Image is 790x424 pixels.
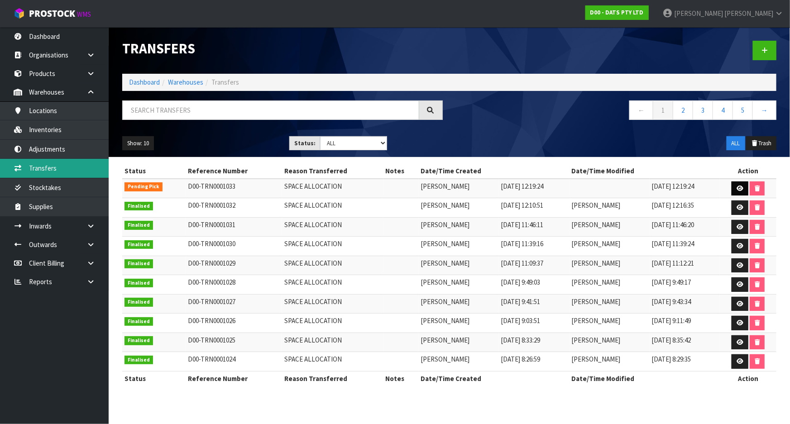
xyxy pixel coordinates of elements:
button: Trash [746,136,776,151]
td: [DATE] 9:43:34 [650,294,720,314]
td: [DATE] 9:49:17 [650,275,720,295]
td: [PERSON_NAME] [419,314,499,333]
td: [DATE] 8:29:35 [650,352,720,372]
td: [PERSON_NAME] [570,217,650,237]
td: [DATE] 11:39:16 [499,237,570,256]
th: Date/Time Created [419,164,570,178]
td: SPACE ALLOCATION [282,333,383,352]
a: 4 [713,100,733,120]
small: WMS [77,10,91,19]
td: [DATE] 12:10:51 [499,198,570,218]
th: Notes [383,164,419,178]
td: D00-TRN0001031 [186,217,282,237]
td: [PERSON_NAME] [570,352,650,372]
th: Date/Time Created [419,371,570,386]
td: [DATE] 9:11:49 [650,314,720,333]
a: 2 [673,100,693,120]
td: [DATE] 8:26:59 [499,352,570,372]
nav: Page navigation [456,100,777,123]
span: Finalised [124,240,153,249]
td: [DATE] 12:16:35 [650,198,720,218]
span: Finalised [124,356,153,365]
td: SPACE ALLOCATION [282,294,383,314]
th: Date/Time Modified [570,371,720,386]
span: [PERSON_NAME] [724,9,773,18]
td: [PERSON_NAME] [419,198,499,218]
td: [DATE] 11:46:11 [499,217,570,237]
a: → [752,100,776,120]
td: [PERSON_NAME] [419,294,499,314]
td: D00-TRN0001029 [186,256,282,275]
strong: Status: [294,139,316,147]
img: cube-alt.png [14,8,25,19]
a: Dashboard [129,78,160,86]
th: Reference Number [186,164,282,178]
td: [PERSON_NAME] [570,314,650,333]
span: Finalised [124,336,153,345]
strong: D00 - DATS PTY LTD [590,9,644,16]
td: [PERSON_NAME] [419,179,499,198]
span: Finalised [124,317,153,326]
td: [PERSON_NAME] [570,333,650,352]
td: [PERSON_NAME] [419,352,499,372]
td: [PERSON_NAME] [570,275,650,295]
td: [DATE] 11:46:20 [650,217,720,237]
th: Reason Transferred [282,164,383,178]
td: [PERSON_NAME] [419,275,499,295]
th: Reference Number [186,371,282,386]
td: D00-TRN0001024 [186,352,282,372]
a: Warehouses [168,78,203,86]
td: SPACE ALLOCATION [282,217,383,237]
td: [DATE] 9:41:51 [499,294,570,314]
td: SPACE ALLOCATION [282,179,383,198]
span: Finalised [124,298,153,307]
span: Pending Pick [124,182,163,191]
span: Finalised [124,202,153,211]
td: [PERSON_NAME] [419,217,499,237]
td: [DATE] 11:39:24 [650,237,720,256]
th: Reason Transferred [282,371,383,386]
td: [PERSON_NAME] [570,294,650,314]
td: [DATE] 12:19:24 [499,179,570,198]
td: D00-TRN0001030 [186,237,282,256]
th: Date/Time Modified [570,164,720,178]
td: [DATE] 11:12:21 [650,256,720,275]
td: SPACE ALLOCATION [282,237,383,256]
td: [DATE] 8:35:42 [650,333,720,352]
span: Finalised [124,221,153,230]
a: D00 - DATS PTY LTD [585,5,649,20]
td: D00-TRN0001033 [186,179,282,198]
h1: Transfers [122,41,443,56]
th: Action [720,371,776,386]
td: [DATE] 9:49:03 [499,275,570,295]
td: D00-TRN0001025 [186,333,282,352]
a: ← [629,100,653,120]
td: [DATE] 12:19:24 [650,179,720,198]
td: [PERSON_NAME] [419,237,499,256]
td: SPACE ALLOCATION [282,275,383,295]
th: Notes [383,371,419,386]
a: 1 [653,100,673,120]
th: Status [122,371,186,386]
th: Status [122,164,186,178]
td: SPACE ALLOCATION [282,314,383,333]
th: Action [720,164,776,178]
td: [PERSON_NAME] [419,256,499,275]
span: [PERSON_NAME] [674,9,723,18]
td: D00-TRN0001028 [186,275,282,295]
td: SPACE ALLOCATION [282,256,383,275]
span: Transfers [211,78,239,86]
a: 3 [693,100,713,120]
td: D00-TRN0001027 [186,294,282,314]
td: [DATE] 9:03:51 [499,314,570,333]
a: 5 [733,100,753,120]
td: SPACE ALLOCATION [282,352,383,372]
input: Search transfers [122,100,419,120]
button: ALL [727,136,745,151]
span: Finalised [124,259,153,268]
td: SPACE ALLOCATION [282,198,383,218]
span: Finalised [124,279,153,288]
td: [DATE] 8:33:29 [499,333,570,352]
td: [PERSON_NAME] [419,333,499,352]
td: [DATE] 11:09:37 [499,256,570,275]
